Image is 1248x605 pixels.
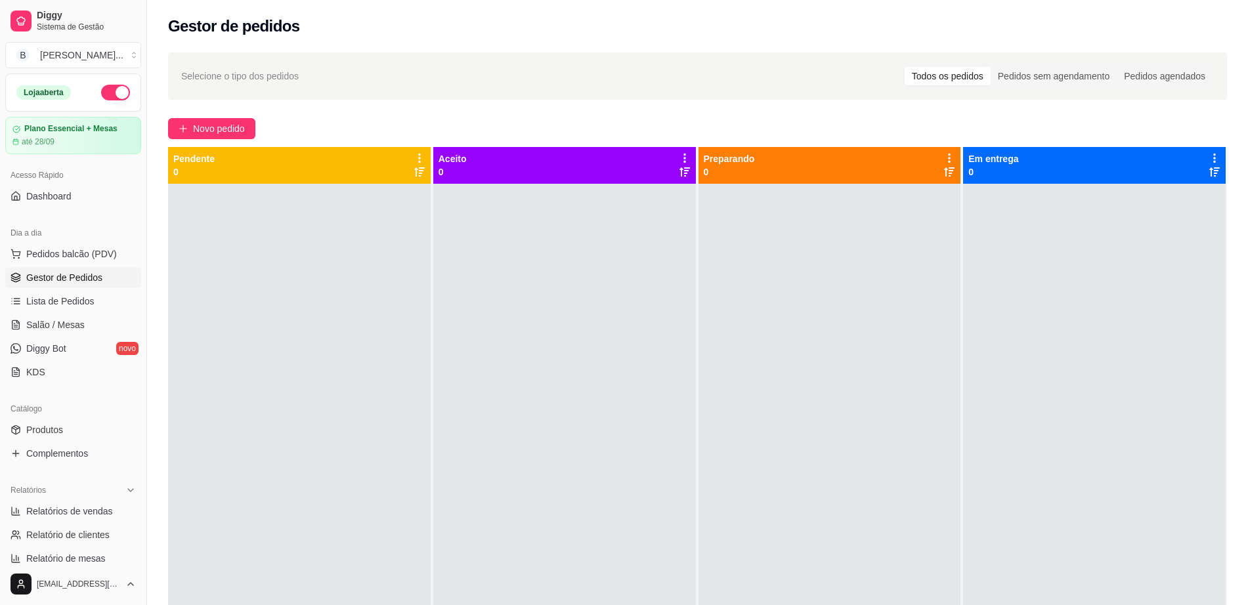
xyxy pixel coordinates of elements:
div: Pedidos agendados [1117,67,1213,85]
span: Lista de Pedidos [26,295,95,308]
button: [EMAIL_ADDRESS][DOMAIN_NAME] [5,568,141,600]
a: Complementos [5,443,141,464]
span: Selecione o tipo dos pedidos [181,69,299,83]
p: Preparando [704,152,755,165]
span: plus [179,124,188,133]
div: Loja aberta [16,85,71,100]
span: Relatórios [11,485,46,495]
a: Dashboard [5,186,141,207]
div: [PERSON_NAME] ... [40,49,123,62]
a: Relatório de clientes [5,524,141,545]
p: 0 [173,165,215,178]
a: Diggy Botnovo [5,338,141,359]
button: Novo pedido [168,118,255,139]
span: Relatório de clientes [26,528,110,541]
div: Pedidos sem agendamento [991,67,1117,85]
span: KDS [26,365,45,379]
h2: Gestor de pedidos [168,16,300,37]
p: Em entrega [968,152,1018,165]
a: KDS [5,362,141,383]
span: Diggy Bot [26,342,66,355]
button: Select a team [5,42,141,68]
span: Sistema de Gestão [37,22,136,32]
span: Dashboard [26,190,72,203]
a: Lista de Pedidos [5,291,141,312]
span: Produtos [26,423,63,436]
span: B [16,49,30,62]
p: Pendente [173,152,215,165]
p: Aceito [439,152,467,165]
div: Dia a dia [5,222,141,243]
a: Relatórios de vendas [5,501,141,522]
div: Todos os pedidos [905,67,991,85]
button: Alterar Status [101,85,130,100]
a: Plano Essencial + Mesasaté 28/09 [5,117,141,154]
span: Novo pedido [193,121,245,136]
div: Catálogo [5,398,141,419]
p: 0 [439,165,467,178]
span: Diggy [37,10,136,22]
a: Relatório de mesas [5,548,141,569]
article: Plano Essencial + Mesas [24,124,118,134]
span: Relatórios de vendas [26,505,113,518]
a: Gestor de Pedidos [5,267,141,288]
span: Gestor de Pedidos [26,271,102,284]
div: Acesso Rápido [5,165,141,186]
span: Salão / Mesas [26,318,85,331]
span: Pedidos balcão (PDV) [26,247,117,261]
span: Complementos [26,447,88,460]
article: até 28/09 [22,136,54,147]
button: Pedidos balcão (PDV) [5,243,141,264]
a: Salão / Mesas [5,314,141,335]
a: Produtos [5,419,141,440]
p: 0 [968,165,1018,178]
p: 0 [704,165,755,178]
span: [EMAIL_ADDRESS][DOMAIN_NAME] [37,579,120,589]
span: Relatório de mesas [26,552,106,565]
a: DiggySistema de Gestão [5,5,141,37]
